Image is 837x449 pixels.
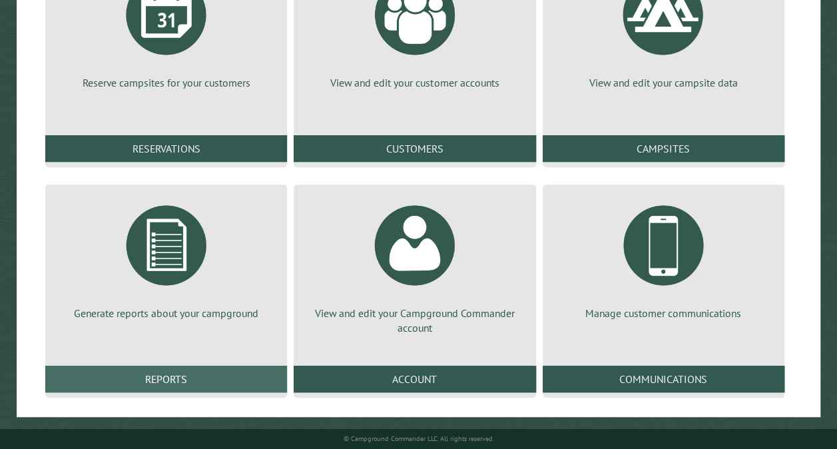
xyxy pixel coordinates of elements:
[543,366,784,392] a: Communications
[61,75,271,90] p: Reserve campsites for your customers
[344,434,494,443] small: © Campground Commander LLC. All rights reserved.
[559,195,768,320] a: Manage customer communications
[45,366,287,392] a: Reports
[294,366,535,392] a: Account
[310,75,519,90] p: View and edit your customer accounts
[310,306,519,336] p: View and edit your Campground Commander account
[559,75,768,90] p: View and edit your campsite data
[310,195,519,336] a: View and edit your Campground Commander account
[45,135,287,162] a: Reservations
[294,135,535,162] a: Customers
[543,135,784,162] a: Campsites
[559,306,768,320] p: Manage customer communications
[61,195,271,320] a: Generate reports about your campground
[61,306,271,320] p: Generate reports about your campground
